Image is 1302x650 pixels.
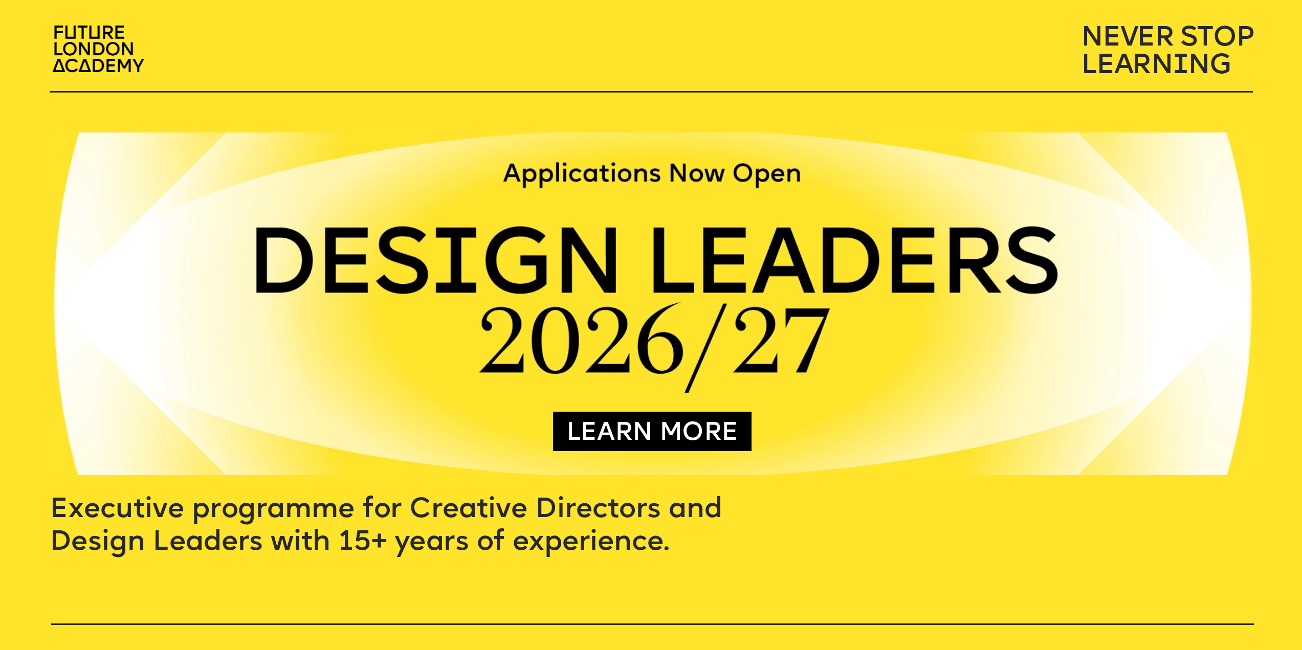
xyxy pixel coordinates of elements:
span: Executive programme for Creative Directors and Design Leaders with 15+ years of experience. [50,496,730,558]
img: upload-2f72e7a8-3806-41e8-b55b-d754ac055a4a.png [43,17,158,84]
a: LEARN MORE [566,421,738,447]
span: LEARN NG [1081,52,1231,81]
span: NEVER STOP [1081,24,1254,53]
img: image-c542eb99-4ad9-46bd-9416-a9c33b085b2d.jpg [51,132,1253,475]
span: I [1172,52,1187,81]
